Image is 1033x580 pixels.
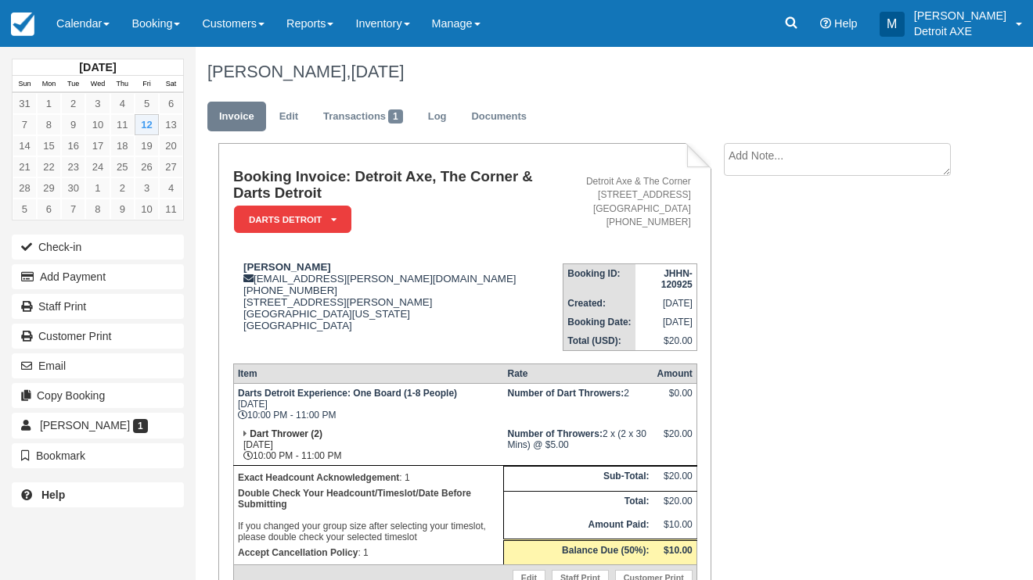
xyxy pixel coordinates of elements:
[12,324,184,349] a: Customer Print
[243,261,331,273] strong: [PERSON_NAME]
[238,547,358,558] strong: Accept Cancellation Policy
[61,177,85,199] a: 30
[13,199,37,220] a: 5
[416,102,459,132] a: Log
[85,177,110,199] a: 1
[85,76,110,93] th: Wed
[504,424,653,466] td: 2 x (2 x 30 Mins) @ $5.00
[238,485,499,545] p: If you changed your group size after selecting your timeslot, please double check your selected t...
[268,102,310,132] a: Edit
[12,443,184,468] button: Bookmark
[880,12,905,37] div: M
[61,199,85,220] a: 7
[12,264,184,289] button: Add Payment
[653,467,696,491] td: $20.00
[563,331,635,351] th: Total (USD):
[159,135,183,156] a: 20
[635,331,697,351] td: $20.00
[37,135,61,156] a: 15
[233,384,503,425] td: [DATE] 10:00 PM - 11:00 PM
[508,388,624,399] strong: Number of Dart Throwers
[110,135,135,156] a: 18
[234,206,351,233] em: Darts Detroit
[233,205,346,234] a: Darts Detroit
[504,515,653,540] th: Amount Paid:
[12,383,184,408] button: Copy Booking
[110,114,135,135] a: 11
[504,384,653,425] td: 2
[61,93,85,114] a: 2
[914,23,1006,39] p: Detroit AXE
[135,114,159,135] a: 12
[13,93,37,114] a: 31
[85,135,110,156] a: 17
[661,268,693,290] strong: JHHN-120925
[13,156,37,177] a: 21
[238,472,399,483] strong: Exact Headcount Acknowledgement
[85,114,110,135] a: 10
[37,177,61,199] a: 29
[238,388,457,399] strong: Darts Detroit Experience: One Board (1-8 People)
[159,156,183,177] a: 27
[13,76,37,93] th: Sun
[504,364,653,384] th: Rate
[250,428,322,439] strong: Dart Thrower (2)
[159,93,183,114] a: 6
[569,175,691,229] address: Detroit Axe & The Corner [STREET_ADDRESS] [GEOGRAPHIC_DATA] [PHONE_NUMBER]
[504,467,653,491] th: Sub-Total:
[40,419,130,431] span: [PERSON_NAME]
[110,177,135,199] a: 2
[311,102,415,132] a: Transactions1
[504,539,653,564] th: Balance Due (50%):
[563,263,635,294] th: Booking ID:
[635,313,697,331] td: [DATE]
[635,294,697,313] td: [DATE]
[135,156,159,177] a: 26
[85,199,110,220] a: 8
[135,93,159,114] a: 5
[41,489,65,501] b: Help
[135,76,159,93] th: Fri
[207,63,959,81] h1: [PERSON_NAME],
[664,545,693,556] strong: $10.00
[388,109,403,124] span: 1
[61,156,85,177] a: 23
[37,199,61,220] a: 6
[13,114,37,135] a: 7
[238,488,471,510] b: Double Check Your Headcount/Timeslot/Date Before Submitting
[85,93,110,114] a: 3
[37,114,61,135] a: 8
[508,428,603,439] strong: Number of Throwers
[563,313,635,331] th: Booking Date:
[459,102,538,132] a: Documents
[135,177,159,199] a: 3
[110,156,135,177] a: 25
[657,428,692,452] div: $20.00
[37,156,61,177] a: 22
[12,413,184,438] a: [PERSON_NAME] 1
[12,353,184,378] button: Email
[12,235,184,260] button: Check-in
[135,135,159,156] a: 19
[653,515,696,540] td: $10.00
[133,419,148,433] span: 1
[914,8,1006,23] p: [PERSON_NAME]
[11,13,34,36] img: checkfront-main-nav-mini-logo.png
[110,199,135,220] a: 9
[159,114,183,135] a: 13
[653,491,696,515] td: $20.00
[159,199,183,220] a: 11
[233,364,503,384] th: Item
[110,76,135,93] th: Thu
[233,424,503,466] td: [DATE] 10:00 PM - 11:00 PM
[351,62,404,81] span: [DATE]
[504,491,653,515] th: Total:
[37,76,61,93] th: Mon
[13,177,37,199] a: 28
[820,18,831,29] i: Help
[657,388,692,411] div: $0.00
[61,76,85,93] th: Tue
[238,545,499,560] p: : 1
[653,364,696,384] th: Amount
[233,169,563,201] h1: Booking Invoice: Detroit Axe, The Corner & Darts Detroit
